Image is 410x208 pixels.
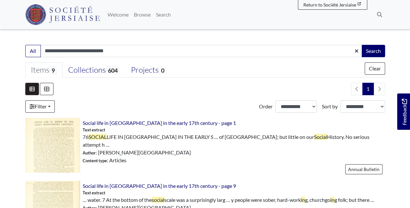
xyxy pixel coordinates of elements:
[106,66,120,75] span: 604
[83,158,107,163] span: Content type
[41,45,362,57] input: Enter one or more search terms...
[362,83,374,95] span: Goto page 1
[351,83,363,95] li: Previous page
[345,164,382,174] a: Annual Bulletin
[131,65,166,75] div: Projects
[68,65,120,75] div: Collections
[83,190,105,196] span: Text extract
[83,133,385,149] span: 76 LIFE IN [GEOGRAPHIC_DATA] IN THE EARLY S … of [GEOGRAPHIC_DATA]; but little on our History. No...
[31,65,57,75] div: Items
[25,100,55,113] a: Filter
[25,3,100,27] a: Société Jersiaise logo
[259,103,273,110] label: Order
[83,120,236,126] a: Social life in [GEOGRAPHIC_DATA] in the early 17th century - page 1
[152,197,164,203] span: social
[83,156,126,164] span: : Articles
[322,103,338,110] label: Sort by
[88,134,107,140] span: SOCIAL
[49,66,57,75] span: 9
[25,45,41,57] button: All
[25,4,100,25] img: Société Jersiaise
[303,2,356,7] span: Return to Société Jersiaise
[301,197,305,203] span: in
[83,149,191,156] span: : [PERSON_NAME][GEOGRAPHIC_DATA]
[83,127,105,133] span: Text extract
[400,99,408,125] span: Feedback
[158,66,166,75] span: 0
[25,118,80,173] img: Social life in Jersey in the early 17th century - page 1
[314,134,327,140] span: Social
[348,83,385,95] nav: pagination
[131,8,153,21] a: Browse
[153,8,173,21] a: Search
[83,183,236,189] a: Social life in [GEOGRAPHIC_DATA] in the early 17th century - page 9
[397,93,410,130] a: Would you like to provide feedback?
[362,45,385,57] button: Search
[105,8,131,21] a: Welcome
[83,196,374,204] span: … water. 7 At the bottom of the scale was a surprisingly larg … y people were sober, hard-work g,...
[365,62,385,75] button: Clear
[83,150,96,155] span: Author
[330,197,334,203] span: in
